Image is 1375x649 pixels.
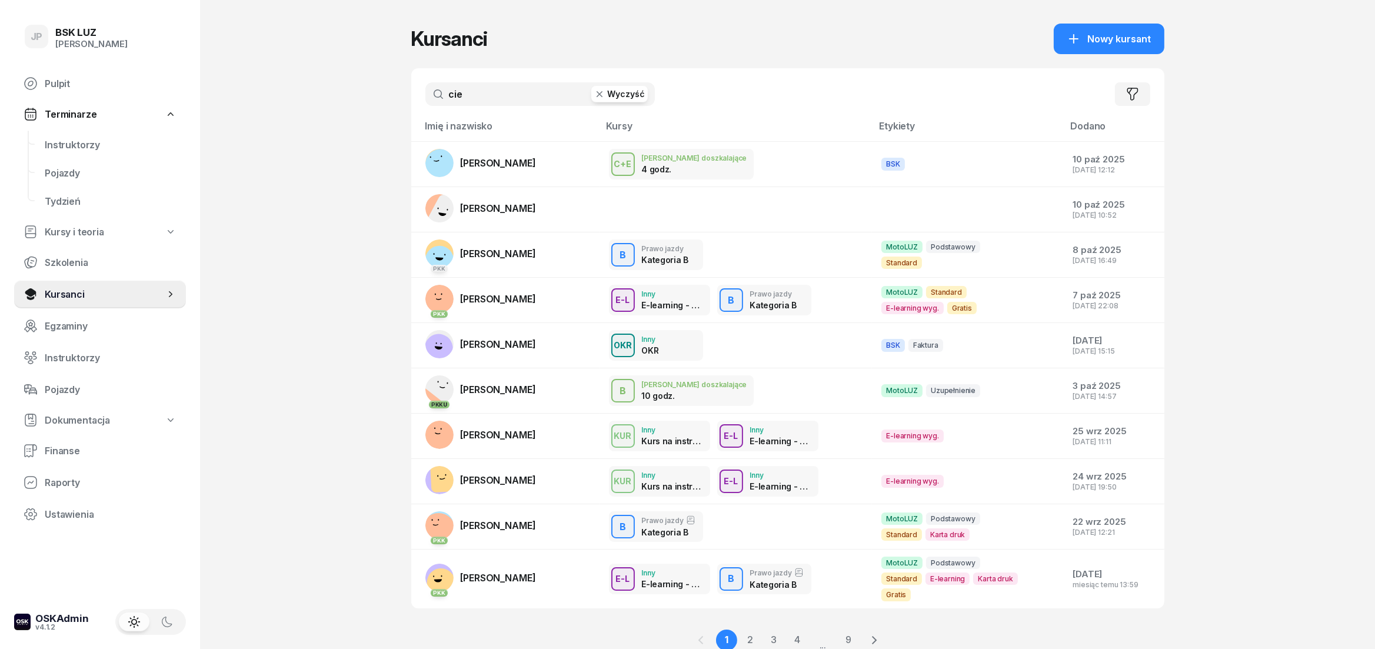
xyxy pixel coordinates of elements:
[45,109,96,120] span: Terminarze
[881,286,923,298] span: MotoLUZ
[461,572,536,584] span: [PERSON_NAME]
[750,426,811,434] div: Inny
[926,557,980,569] span: Podstawowy
[881,430,944,442] span: E-learning wyg.
[881,512,923,525] span: MotoLUZ
[642,164,703,174] div: 4 godz.
[425,239,536,268] a: PKK[PERSON_NAME]
[908,339,943,351] span: Faktura
[642,345,659,355] div: OKR
[1073,166,1154,174] div: [DATE] 12:12
[1073,245,1154,255] div: 8 paź 2025
[425,466,536,494] a: [PERSON_NAME]
[35,614,89,624] div: OSKAdmin
[431,310,448,318] div: PKK
[591,86,648,102] button: Wyczyść
[14,312,186,340] a: Egzaminy
[14,407,186,433] a: Dokumentacja
[720,424,743,448] button: E-L
[14,280,186,308] a: Kursanci
[1088,34,1151,45] span: Nowy kursant
[611,515,635,538] button: B
[431,265,448,272] div: PKK
[14,69,186,98] a: Pulpit
[642,481,703,491] div: Kurs na instruktora
[642,381,747,388] div: [PERSON_NAME] doszkalające
[1073,154,1154,165] div: 10 paź 2025
[425,149,536,177] a: [PERSON_NAME]
[750,300,797,310] div: Kategoria B
[925,573,970,585] span: E-learning
[720,470,743,493] button: E-L
[642,569,703,577] div: Inny
[45,227,104,238] span: Kursy i teoria
[642,527,695,537] div: Kategoria B
[642,154,747,162] div: [PERSON_NAME] doszkalające
[14,375,186,404] a: Pojazdy
[14,500,186,528] a: Ustawienia
[35,187,186,215] a: Tydzień
[411,28,488,49] h1: Kursanci
[1073,528,1154,536] div: [DATE] 12:21
[925,528,970,541] span: Karta druk
[31,32,43,42] span: JP
[14,437,186,465] a: Finanse
[611,292,635,307] div: E-L
[35,159,186,187] a: Pojazdy
[425,330,536,358] a: [PERSON_NAME]
[461,520,536,531] span: [PERSON_NAME]
[1073,290,1154,301] div: 7 paź 2025
[881,302,944,314] span: E-learning wyg.
[615,519,631,535] div: B
[872,120,1063,142] th: Etykiety
[429,401,450,408] div: PKK
[642,335,659,343] div: Inny
[1073,381,1154,391] div: 3 paź 2025
[881,475,944,487] span: E-learning wyg.
[425,285,536,313] a: PKK[PERSON_NAME]
[720,428,743,443] div: E-L
[973,573,1017,585] span: Karta druk
[1073,426,1154,437] div: 25 wrz 2025
[45,289,165,300] span: Kursanci
[411,120,600,142] th: Imię i nazwisko
[881,528,922,541] span: Standard
[14,101,186,127] a: Terminarze
[881,557,923,569] span: MotoLUZ
[425,511,536,540] a: PKK[PERSON_NAME]
[600,120,873,142] th: Kursy
[611,288,635,312] button: E-L
[45,196,177,207] span: Tydzień
[611,567,635,591] button: E-L
[461,202,536,214] span: [PERSON_NAME]
[611,334,635,357] button: OKR
[611,379,635,402] button: B
[1073,581,1154,588] div: miesiąc temu 13:59
[1073,257,1154,264] div: [DATE] 16:49
[461,248,536,259] span: [PERSON_NAME]
[425,194,536,222] a: [PERSON_NAME]
[431,537,448,544] div: PKK
[642,579,703,589] div: E-learning - 90 dni
[720,288,743,312] button: B
[461,384,536,395] span: [PERSON_NAME]
[610,157,637,171] div: C+E
[461,474,536,486] span: [PERSON_NAME]
[615,383,631,399] div: B
[615,247,631,263] div: B
[55,39,128,49] div: [PERSON_NAME]
[1073,517,1154,527] div: 22 wrz 2025
[750,580,804,590] div: Kategoria B
[881,588,911,601] span: Gratis
[45,168,177,179] span: Pojazdy
[881,384,923,397] span: MotoLUZ
[14,219,186,245] a: Kursy i teoria
[425,564,536,592] a: PKK[PERSON_NAME]
[750,481,811,491] div: E-learning - 90 dni
[45,477,177,488] span: Raporty
[926,384,980,397] span: Uzupełnienie
[45,257,177,268] span: Szkolenia
[750,436,811,446] div: E-learning - 90 dni
[45,78,177,89] span: Pulpit
[610,474,637,488] div: KUR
